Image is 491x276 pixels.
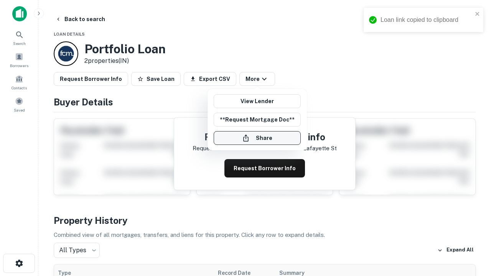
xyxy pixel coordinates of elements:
iframe: Chat Widget [453,190,491,227]
button: Share [214,131,301,145]
button: close [475,11,480,18]
button: **Request Mortgage Doc** [214,113,301,127]
a: View Lender [214,94,301,108]
div: Loan link copied to clipboard [381,15,473,25]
